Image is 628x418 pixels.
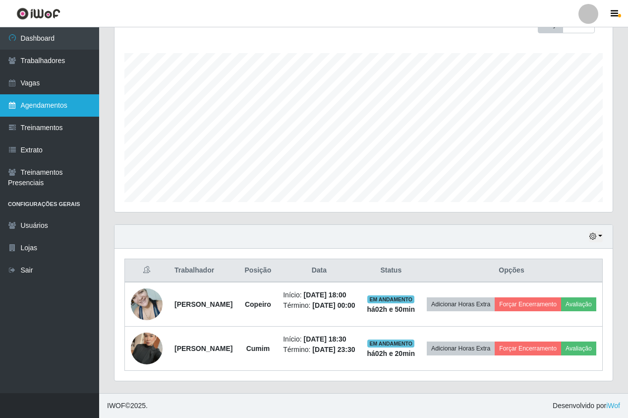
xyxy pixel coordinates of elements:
th: Trabalhador [169,259,239,282]
time: [DATE] 00:00 [312,301,355,309]
span: © 2025 . [107,401,148,411]
button: Adicionar Horas Extra [427,342,495,355]
img: 1714959691742.jpeg [131,283,163,325]
img: CoreUI Logo [16,7,60,20]
strong: [PERSON_NAME] [174,345,232,352]
strong: Cumim [246,345,270,352]
span: EM ANDAMENTO [367,295,414,303]
img: 1753917907025.jpeg [131,320,163,377]
li: Término: [283,345,355,355]
li: Término: [283,300,355,311]
time: [DATE] 18:30 [303,335,346,343]
button: Avaliação [561,342,596,355]
span: EM ANDAMENTO [367,340,414,348]
a: iWof [606,402,620,410]
button: Forçar Encerramento [495,297,561,311]
th: Posição [239,259,278,282]
time: [DATE] 23:30 [312,346,355,353]
span: Desenvolvido por [553,401,620,411]
button: Adicionar Horas Extra [427,297,495,311]
th: Opções [421,259,602,282]
strong: Copeiro [245,300,271,308]
li: Início: [283,334,355,345]
button: Forçar Encerramento [495,342,561,355]
li: Início: [283,290,355,300]
strong: [PERSON_NAME] [174,300,232,308]
th: Status [361,259,421,282]
span: IWOF [107,402,125,410]
strong: há 02 h e 50 min [367,305,415,313]
strong: há 02 h e 20 min [367,349,415,357]
th: Data [277,259,361,282]
button: Avaliação [561,297,596,311]
time: [DATE] 18:00 [303,291,346,299]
